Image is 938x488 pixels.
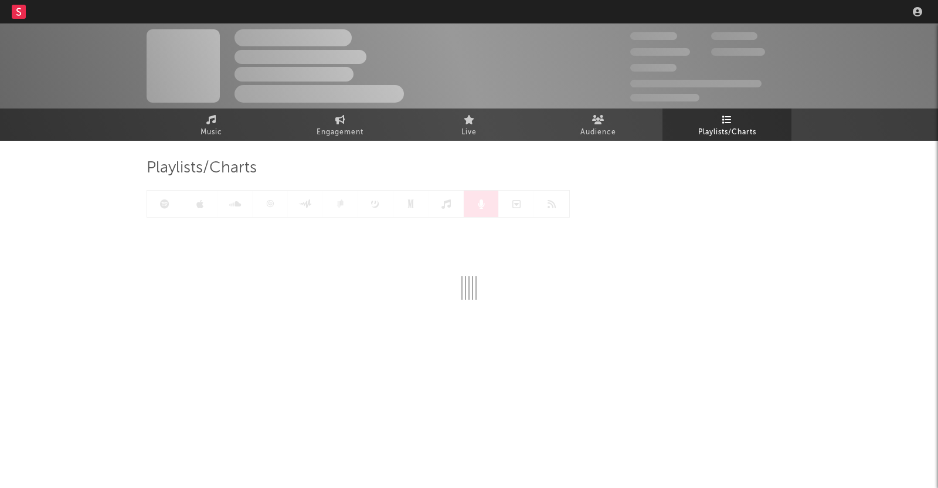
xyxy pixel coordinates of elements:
span: 100.000 [711,32,757,40]
span: 300.000 [630,32,677,40]
span: Jump Score: 85.0 [630,94,699,101]
a: Playlists/Charts [662,109,791,141]
span: Music [200,126,222,140]
span: Live [461,126,477,140]
span: 100.000 [630,64,677,72]
span: 1.000.000 [711,48,765,56]
span: Audience [580,126,616,140]
span: Engagement [317,126,363,140]
a: Music [147,109,276,141]
a: Engagement [276,109,405,141]
span: Playlists/Charts [698,126,756,140]
span: 50.000.000 [630,48,690,56]
span: Playlists/Charts [147,161,257,175]
a: Audience [533,109,662,141]
a: Live [405,109,533,141]
span: 50.000.000 Monthly Listeners [630,80,762,87]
